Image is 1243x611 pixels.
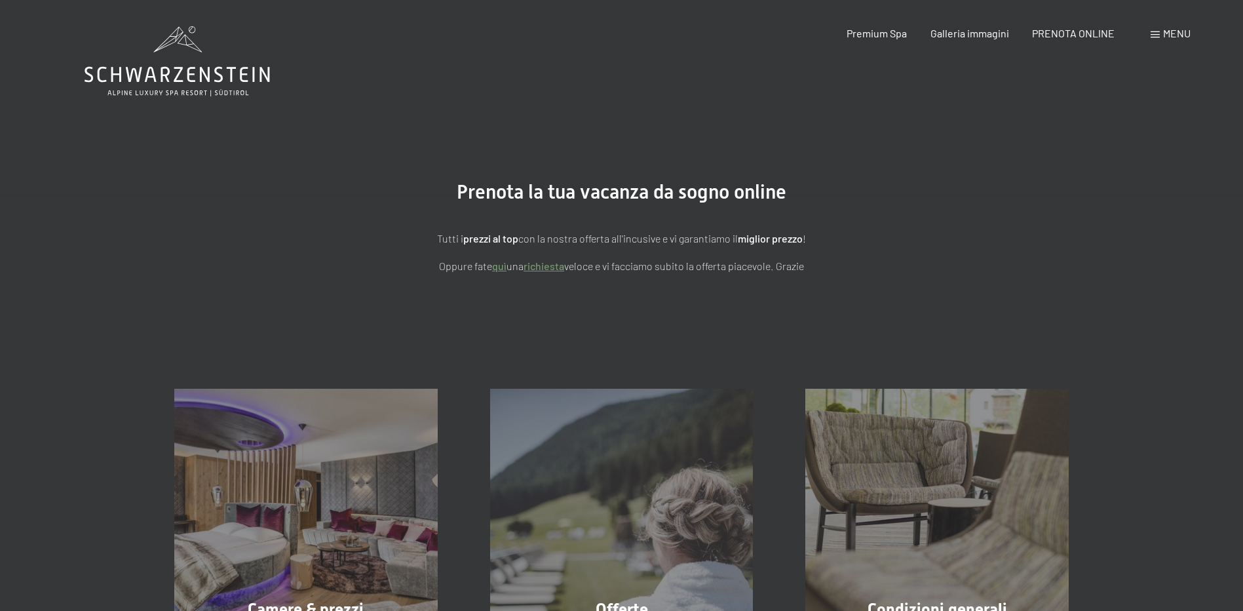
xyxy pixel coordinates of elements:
[1163,27,1191,39] span: Menu
[930,27,1009,39] a: Galleria immagini
[294,258,949,275] p: Oppure fate una veloce e vi facciamo subito la offerta piacevole. Grazie
[1032,27,1115,39] a: PRENOTA ONLINE
[457,180,786,203] span: Prenota la tua vacanza da sogno online
[492,260,507,272] a: quì
[524,260,564,272] a: richiesta
[294,230,949,247] p: Tutti i con la nostra offerta all'incusive e vi garantiamo il !
[463,232,518,245] strong: prezzi al top
[738,232,803,245] strong: miglior prezzo
[847,27,907,39] a: Premium Spa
